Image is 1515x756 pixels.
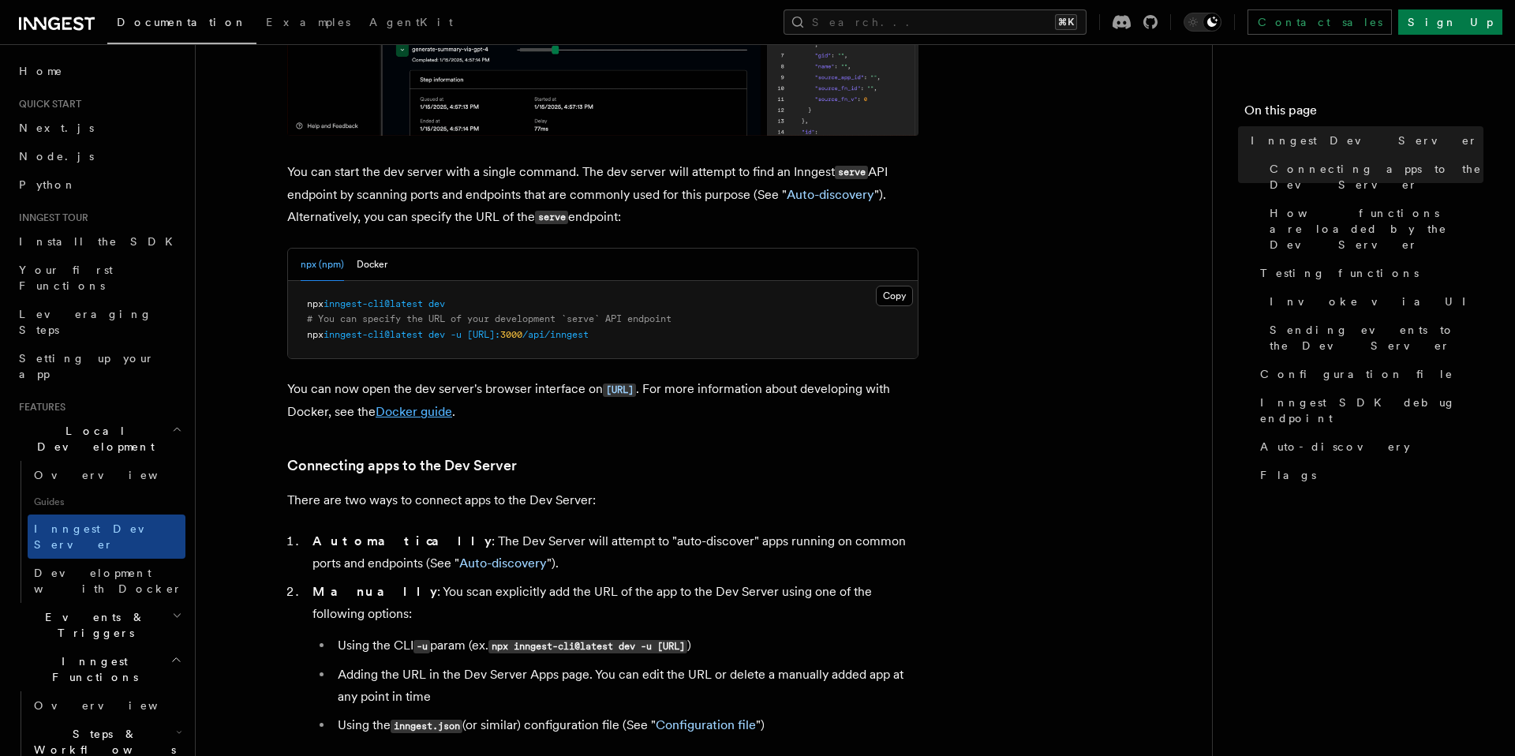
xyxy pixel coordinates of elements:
[28,691,185,720] a: Overview
[1270,205,1483,253] span: How functions are loaded by the Dev Server
[266,16,350,28] span: Examples
[1260,439,1410,455] span: Auto-discovery
[13,344,185,388] a: Setting up your app
[1254,360,1483,388] a: Configuration file
[256,5,360,43] a: Examples
[1270,322,1483,354] span: Sending events to the Dev Server
[13,401,65,414] span: Features
[19,63,63,79] span: Home
[34,522,169,551] span: Inngest Dev Server
[19,352,155,380] span: Setting up your app
[13,653,170,685] span: Inngest Functions
[301,249,344,281] button: npx (npm)
[13,142,185,170] a: Node.js
[1263,287,1483,316] a: Invoke via UI
[287,455,517,477] a: Connecting apps to the Dev Server
[13,603,185,647] button: Events & Triggers
[308,581,918,737] li: : You scan explicitly add the URL of the app to the Dev Server using one of the following options:
[603,384,636,397] code: [URL]
[360,5,462,43] a: AgentKit
[13,609,172,641] span: Events & Triggers
[1260,366,1453,382] span: Configuration file
[488,640,687,653] code: npx inngest-cli@latest dev -u [URL]
[1263,155,1483,199] a: Connecting apps to the Dev Server
[1263,199,1483,259] a: How functions are loaded by the Dev Server
[287,378,918,423] p: You can now open the dev server's browser interface on . For more information about developing wi...
[428,298,445,309] span: dev
[1260,265,1419,281] span: Testing functions
[1270,294,1479,309] span: Invoke via UI
[603,381,636,396] a: [URL]
[1248,9,1392,35] a: Contact sales
[459,556,547,571] a: Auto-discovery
[117,16,247,28] span: Documentation
[324,298,423,309] span: inngest-cli@latest
[19,150,94,163] span: Node.js
[413,640,430,653] code: -u
[312,584,437,599] strong: Manually
[467,329,500,340] span: [URL]:
[13,98,81,110] span: Quick start
[19,264,113,292] span: Your first Functions
[28,559,185,603] a: Development with Docker
[13,417,185,461] button: Local Development
[391,720,462,733] code: inngest.json
[28,489,185,515] span: Guides
[324,329,423,340] span: inngest-cli@latest
[1263,316,1483,360] a: Sending events to the Dev Server
[13,647,185,691] button: Inngest Functions
[13,461,185,603] div: Local Development
[656,717,756,732] a: Configuration file
[13,211,88,224] span: Inngest tour
[787,187,874,202] a: Auto-discovery
[1254,388,1483,432] a: Inngest SDK debug endpoint
[428,329,445,340] span: dev
[13,170,185,199] a: Python
[1251,133,1478,148] span: Inngest Dev Server
[307,313,671,324] span: # You can specify the URL of your development `serve` API endpoint
[34,469,196,481] span: Overview
[13,256,185,300] a: Your first Functions
[522,329,589,340] span: /api/inngest
[287,161,918,229] p: You can start the dev server with a single command. The dev server will attempt to find an Innges...
[357,249,387,281] button: Docker
[1398,9,1502,35] a: Sign Up
[876,286,913,306] button: Copy
[369,16,453,28] span: AgentKit
[1260,467,1316,483] span: Flags
[333,664,918,708] li: Adding the URL in the Dev Server Apps page. You can edit the URL or delete a manually added app a...
[1254,461,1483,489] a: Flags
[784,9,1087,35] button: Search...⌘K
[13,57,185,85] a: Home
[13,300,185,344] a: Leveraging Steps
[13,423,172,455] span: Local Development
[333,634,918,657] li: Using the CLI param (ex. )
[307,329,324,340] span: npx
[34,699,196,712] span: Overview
[1244,126,1483,155] a: Inngest Dev Server
[1260,395,1483,426] span: Inngest SDK debug endpoint
[13,114,185,142] a: Next.js
[451,329,462,340] span: -u
[312,533,492,548] strong: Automatically
[1270,161,1483,193] span: Connecting apps to the Dev Server
[500,329,522,340] span: 3000
[308,530,918,574] li: : The Dev Server will attempt to "auto-discover" apps running on common ports and endpoints (See ...
[835,166,868,179] code: serve
[1055,14,1077,30] kbd: ⌘K
[1254,432,1483,461] a: Auto-discovery
[1254,259,1483,287] a: Testing functions
[19,178,77,191] span: Python
[19,122,94,134] span: Next.js
[1244,101,1483,126] h4: On this page
[28,461,185,489] a: Overview
[19,235,182,248] span: Install the SDK
[107,5,256,44] a: Documentation
[287,489,918,511] p: There are two ways to connect apps to the Dev Server:
[1184,13,1221,32] button: Toggle dark mode
[34,567,182,595] span: Development with Docker
[376,404,452,419] a: Docker guide
[19,308,152,336] span: Leveraging Steps
[307,298,324,309] span: npx
[333,714,918,737] li: Using the (or similar) configuration file (See " ")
